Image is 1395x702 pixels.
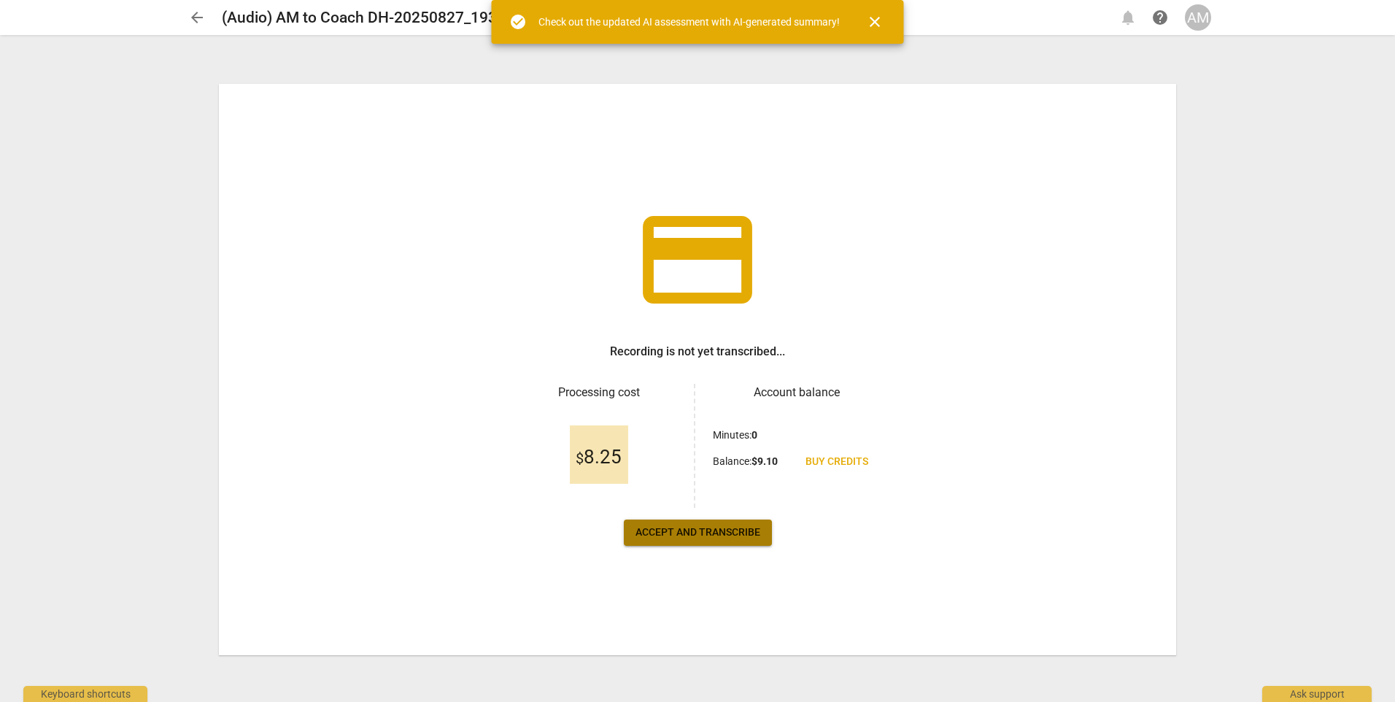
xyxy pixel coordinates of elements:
[576,447,622,468] span: 8.25
[1262,686,1372,702] div: Ask support
[713,384,880,401] h3: Account balance
[576,450,584,467] span: $
[866,13,884,31] span: close
[1185,4,1211,31] button: AM
[222,9,657,27] h2: (Audio) AM to Coach DH-20250827_193748-Meeting Recording
[624,520,772,546] button: Accept and transcribe
[632,194,763,325] span: credit_card
[805,455,868,469] span: Buy credits
[23,686,147,702] div: Keyboard shortcuts
[509,13,527,31] span: check_circle
[1151,9,1169,26] span: help
[188,9,206,26] span: arrow_back
[635,525,760,540] span: Accept and transcribe
[857,4,892,39] button: Close
[794,449,880,475] a: Buy credits
[515,384,682,401] h3: Processing cost
[713,428,757,443] p: Minutes :
[1147,4,1173,31] a: Help
[751,455,778,467] b: $ 9.10
[713,454,778,469] p: Balance :
[751,429,757,441] b: 0
[538,15,840,30] div: Check out the updated AI assessment with AI-generated summary!
[610,343,785,360] h3: Recording is not yet transcribed...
